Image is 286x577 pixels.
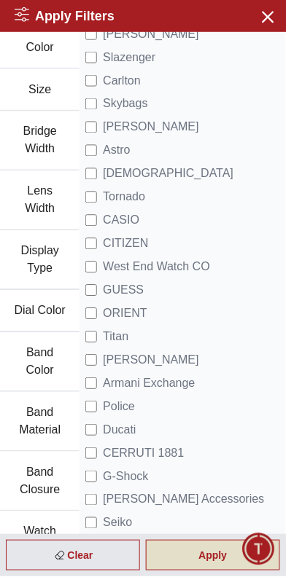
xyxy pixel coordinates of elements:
[6,541,140,571] div: Clear
[103,422,136,439] span: Ducati
[85,262,97,273] input: West End Watch CO
[103,72,141,90] span: Carlton
[85,448,97,460] input: CERRUTI 1881
[85,52,97,63] input: Slazenger
[103,305,147,323] span: ORIENT
[103,25,199,43] span: [PERSON_NAME]
[85,401,97,413] input: Police
[85,471,97,483] input: G-Shock
[103,119,199,136] span: [PERSON_NAME]
[103,399,135,416] span: Police
[85,355,97,366] input: [PERSON_NAME]
[85,425,97,436] input: Ducati
[103,142,130,160] span: Astro
[85,378,97,390] input: Armani Exchange
[85,28,97,40] input: [PERSON_NAME]
[103,259,210,276] span: West End Watch CO
[103,49,155,66] span: Slazenger
[85,145,97,157] input: Astro
[85,215,97,227] input: CASIO
[103,515,132,533] span: Seiko
[103,95,147,113] span: Skybags
[85,75,97,87] input: Carlton
[103,235,148,253] span: CITIZEN
[103,282,144,299] span: GUESS
[15,6,115,26] h2: Apply Filters
[85,168,97,180] input: [DEMOGRAPHIC_DATA]
[103,189,145,206] span: Tornado
[85,495,97,506] input: [PERSON_NAME] Accessories
[146,541,280,571] div: Apply
[85,285,97,297] input: GUESS
[103,212,139,229] span: CASIO
[103,445,184,463] span: CERRUTI 1881
[85,331,97,343] input: Titan
[103,165,233,183] span: [DEMOGRAPHIC_DATA]
[85,122,97,133] input: [PERSON_NAME]
[85,308,97,320] input: ORIENT
[243,534,275,566] div: Chat Widget
[85,238,97,250] input: CITIZEN
[85,518,97,530] input: Seiko
[85,98,97,110] input: Skybags
[103,352,199,369] span: [PERSON_NAME]
[85,192,97,203] input: Tornado
[103,329,128,346] span: Titan
[103,492,264,509] span: [PERSON_NAME] Accessories
[103,468,148,486] span: G-Shock
[103,375,195,393] span: Armani Exchange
